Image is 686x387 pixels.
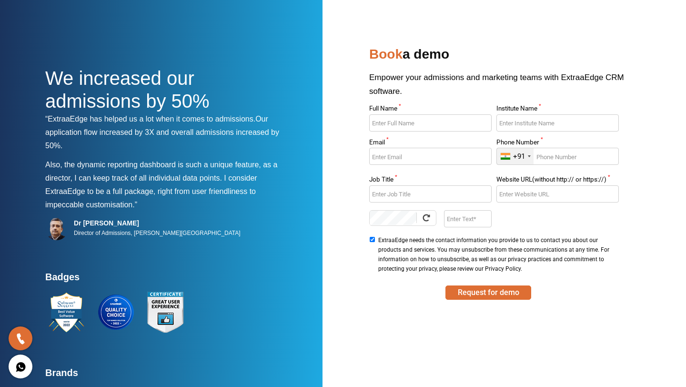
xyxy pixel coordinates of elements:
[369,105,491,114] label: Full Name
[496,185,618,203] input: Enter Website URL
[496,114,618,132] input: Enter Institute Name
[74,227,241,239] p: Director of Admissions, [PERSON_NAME][GEOGRAPHIC_DATA]
[45,68,210,112] span: We increased our admissions by 50%
[45,367,288,384] h4: Brands
[513,152,525,161] div: +91
[378,235,615,274] span: ExtraaEdge needs the contact information you provide to us to contact you about our products and ...
[369,114,491,132] input: Enter Full Name
[369,47,403,61] span: Book
[369,71,641,105] p: Empower your admissions and marketing teams with ExtraaEdge CRM software.
[45,115,255,123] span: “ExtraaEdge has helped us a lot when it comes to admissions.
[496,105,618,114] label: Institute Name
[45,161,277,182] span: Also, the dynamic reporting dashboard is such a unique feature, as a director, I can keep track o...
[74,219,241,227] h5: Dr [PERSON_NAME]
[497,148,534,164] div: India (भारत): +91
[445,285,531,300] button: SUBMIT
[369,237,375,242] input: ExtraaEdge needs the contact information you provide to us to contact you about our products and ...
[369,176,491,185] label: Job Title
[369,148,491,165] input: Enter Email
[444,210,491,227] input: Enter Text
[496,176,618,185] label: Website URL(without http:// or https://)
[369,185,491,203] input: Enter Job Title
[496,139,618,148] label: Phone Number
[496,148,618,165] input: Enter Phone Number
[45,115,279,150] span: Our application flow increased by 3X and overall admissions increased by 50%.
[45,174,257,209] span: I consider ExtraaEdge to be a full package, right from user friendliness to impeccable customisat...
[369,139,491,148] label: Email
[369,43,641,71] h2: a demo
[45,271,288,288] h4: Badges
